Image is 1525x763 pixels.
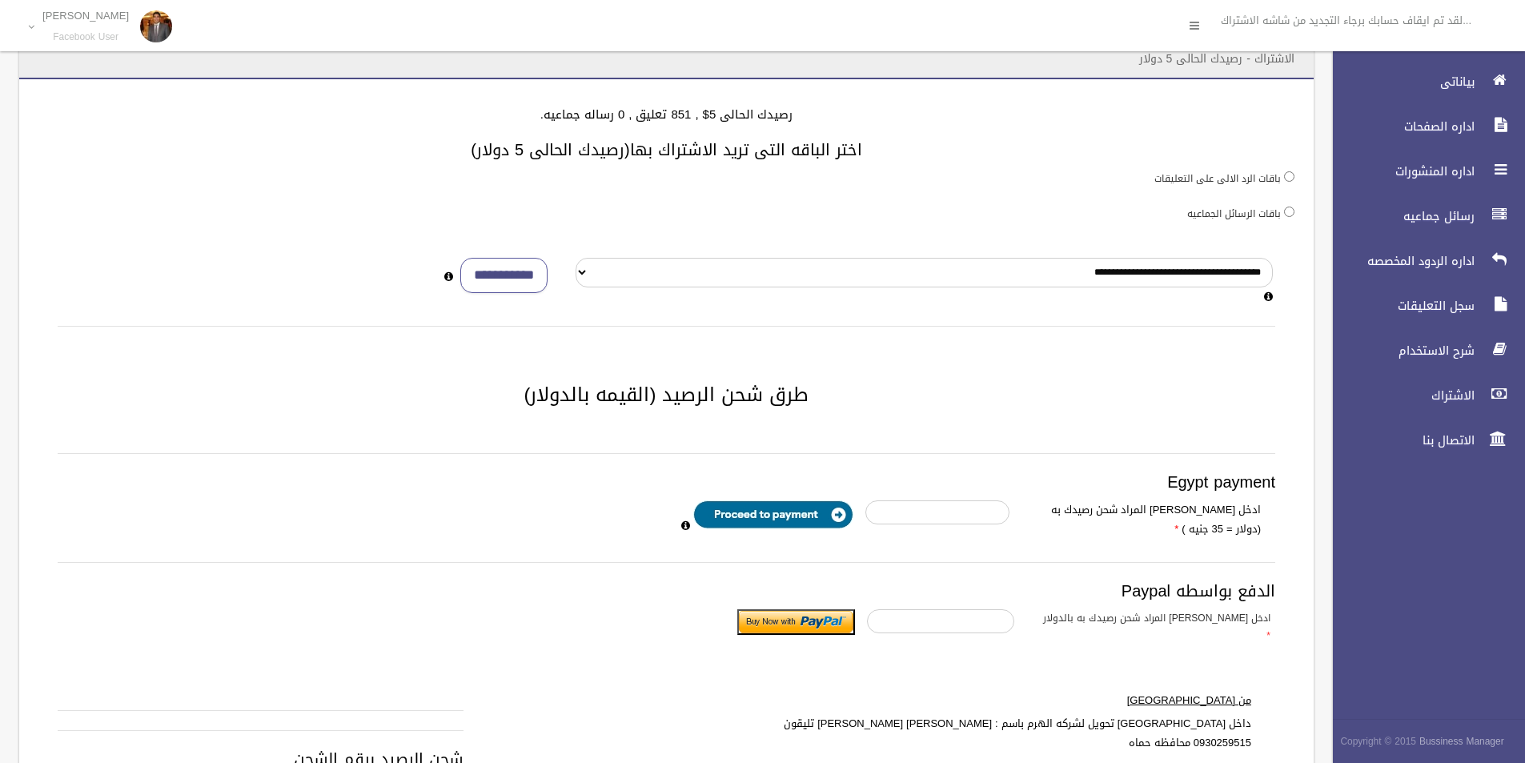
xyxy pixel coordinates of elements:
label: من [GEOGRAPHIC_DATA] [738,691,1263,710]
span: اداره المنشورات [1319,163,1479,179]
span: شرح الاستخدام [1319,343,1479,359]
h3: الدفع بواسطه Paypal [58,582,1275,600]
h4: رصيدك الحالى 5$ , 851 تعليق , 0 رساله جماعيه. [38,108,1294,122]
a: اداره المنشورات [1319,154,1525,189]
a: الاشتراك [1319,378,1525,413]
label: باقات الرد الالى على التعليقات [1154,170,1281,187]
a: شرح الاستخدام [1319,333,1525,368]
h3: اختر الباقه التى تريد الاشتراك بها(رصيدك الحالى 5 دولار) [38,141,1294,159]
a: بياناتى [1319,64,1525,99]
p: [PERSON_NAME] [42,10,129,22]
span: الاشتراك [1319,388,1479,404]
span: رسائل جماعيه [1319,208,1479,224]
h2: طرق شحن الرصيد (القيمه بالدولار) [38,384,1294,405]
h3: Egypt payment [58,473,1275,491]
input: Submit [737,609,855,635]
span: اداره الردود المخصصه [1319,253,1479,269]
small: Facebook User [42,31,129,43]
a: سجل التعليقات [1319,288,1525,323]
a: رسائل جماعيه [1319,199,1525,234]
label: ادخل [PERSON_NAME] المراد شحن رصيدك به (دولار = 35 جنيه ) [1021,500,1273,539]
a: اداره الردود المخصصه [1319,243,1525,279]
span: اداره الصفحات [1319,118,1479,135]
a: الاتصال بنا [1319,423,1525,458]
label: داخل [GEOGRAPHIC_DATA] تحويل لشركه الهرم باسم : [PERSON_NAME] [PERSON_NAME] تليقون 0930259515 محا... [738,714,1263,753]
span: Copyright © 2015 [1340,733,1416,750]
span: سجل التعليقات [1319,298,1479,314]
strong: Bussiness Manager [1419,733,1504,750]
span: بياناتى [1319,74,1479,90]
label: ادخل [PERSON_NAME] المراد شحن رصيدك به بالدولار [1026,609,1282,645]
span: الاتصال بنا [1319,432,1479,448]
a: اداره الصفحات [1319,109,1525,144]
label: باقات الرسائل الجماعيه [1187,205,1281,223]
